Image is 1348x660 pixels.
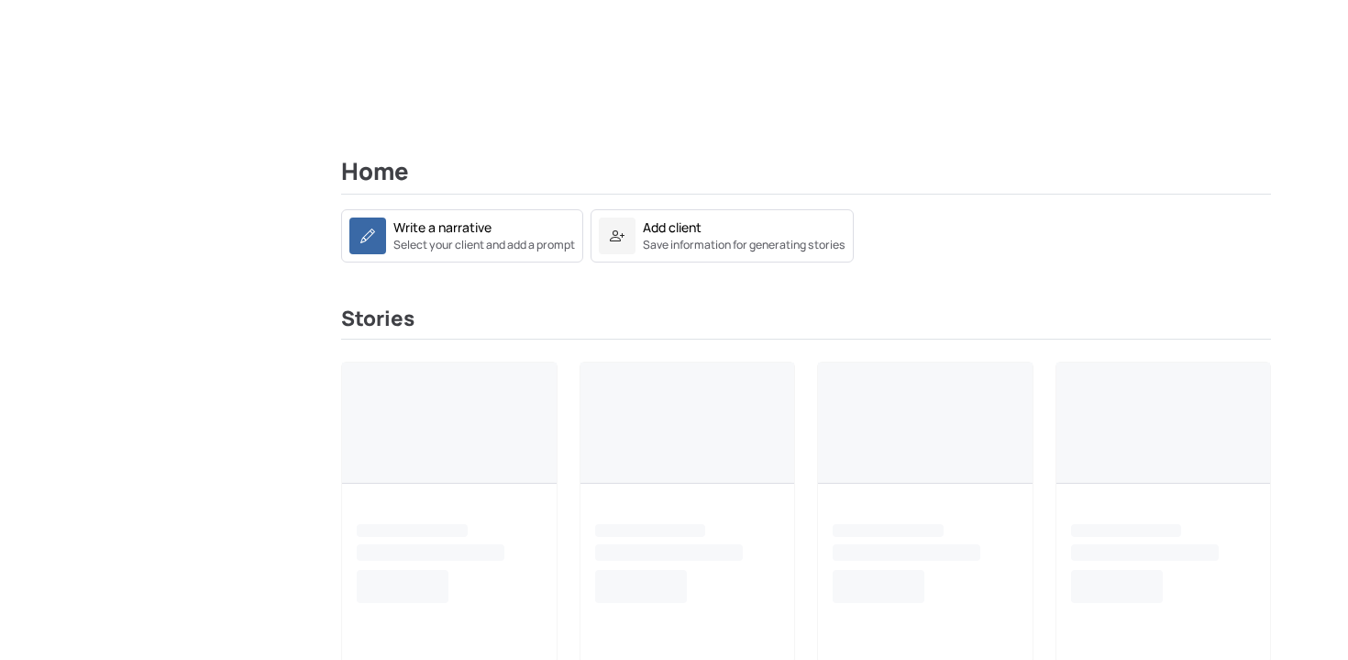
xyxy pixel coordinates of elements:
[591,209,854,263] a: Add clientSave information for generating stories
[393,218,492,237] div: Write a narrative
[341,307,1271,340] h3: Stories
[341,209,583,263] a: Write a narrativeSelect your client and add a prompt
[341,225,583,242] a: Write a narrativeSelect your client and add a prompt
[643,218,702,237] div: Add client
[591,225,854,242] a: Add clientSave information for generating stories
[393,237,575,253] small: Select your client and add a prompt
[341,158,1271,195] h2: Home
[643,237,845,253] small: Save information for generating stories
